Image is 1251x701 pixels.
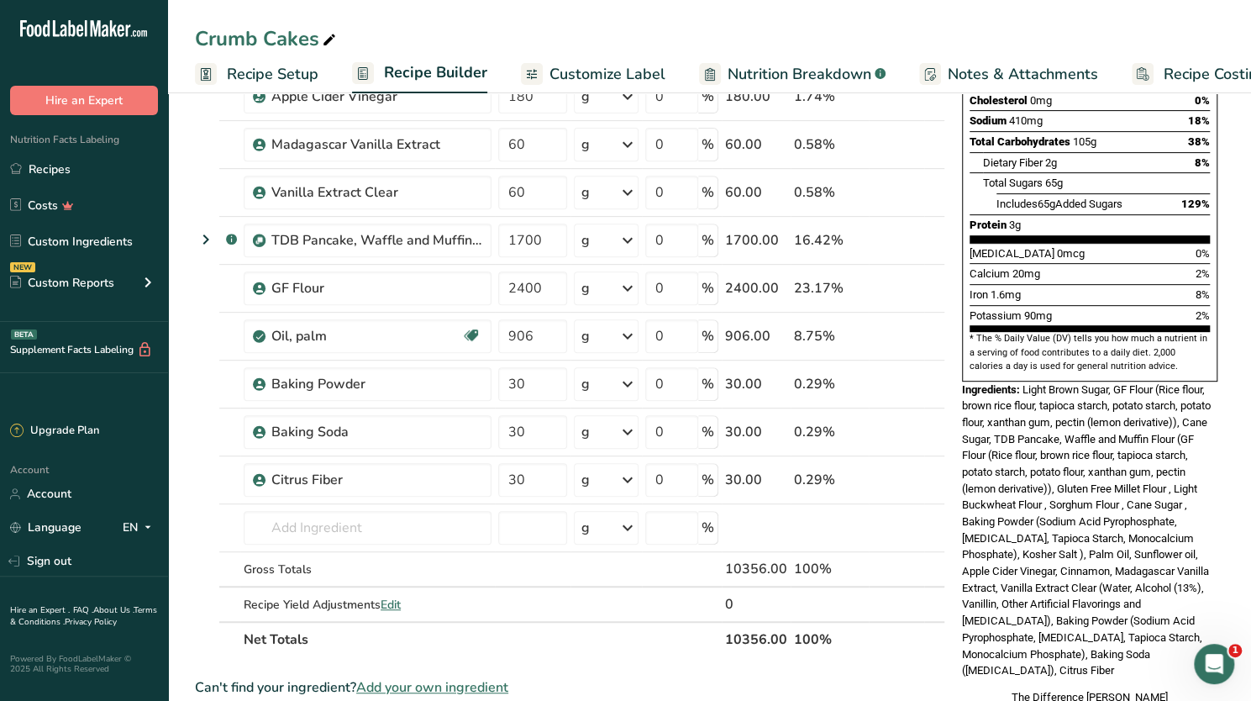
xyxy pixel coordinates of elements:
[970,247,1054,260] span: [MEDICAL_DATA]
[970,135,1070,148] span: Total Carbohydrates
[1045,177,1063,189] span: 65g
[65,616,117,628] a: Privacy Policy
[970,267,1010,280] span: Calcium
[794,230,865,250] div: 16.42%
[1181,198,1210,210] span: 129%
[794,278,865,298] div: 23.17%
[1012,267,1040,280] span: 20mg
[244,511,491,545] input: Add Ingredient
[244,596,491,614] div: Recipe Yield Adjustments
[10,86,158,115] button: Hire an Expert
[1196,267,1210,280] span: 2%
[1009,114,1043,127] span: 410mg
[227,63,318,86] span: Recipe Setup
[983,177,1043,189] span: Total Sugars
[794,422,865,442] div: 0.29%
[1196,309,1210,322] span: 2%
[581,87,590,107] div: g
[240,621,722,656] th: Net Totals
[10,262,35,272] div: NEW
[356,677,508,698] span: Add your own ingredient
[1228,644,1242,657] span: 1
[549,63,665,86] span: Customize Label
[271,87,481,107] div: Apple Cider Vinegar
[253,235,265,247] img: Sub Recipe
[581,230,590,250] div: g
[991,288,1021,301] span: 1.6mg
[725,230,787,250] div: 1700.00
[722,621,791,656] th: 10356.00
[794,87,865,107] div: 1.74%
[699,55,886,93] a: Nutrition Breakdown
[970,309,1022,322] span: Potassium
[271,326,461,346] div: Oil, palm
[93,604,134,616] a: About Us .
[11,329,37,340] div: BETA
[195,24,339,54] div: Crumb Cakes
[384,61,487,84] span: Recipe Builder
[725,182,787,203] div: 60.00
[725,87,787,107] div: 180.00
[123,518,158,538] div: EN
[10,604,70,616] a: Hire an Expert .
[970,114,1007,127] span: Sodium
[581,182,590,203] div: g
[919,55,1098,93] a: Notes & Attachments
[794,374,865,394] div: 0.29%
[271,278,481,298] div: GF Flour
[1057,247,1085,260] span: 0mcg
[962,383,1020,396] span: Ingredients:
[725,594,787,614] div: 0
[10,423,99,440] div: Upgrade Plan
[581,470,590,490] div: g
[970,219,1007,231] span: Protein
[581,326,590,346] div: g
[271,422,481,442] div: Baking Soda
[10,604,157,628] a: Terms & Conditions .
[10,274,114,292] div: Custom Reports
[581,422,590,442] div: g
[271,230,481,250] div: TDB Pancake, Waffle and Muffin Flour
[521,55,665,93] a: Customize Label
[794,470,865,490] div: 0.29%
[581,278,590,298] div: g
[73,604,93,616] a: FAQ .
[970,94,1028,107] span: Cholesterol
[195,677,945,698] div: Can't find your ingredient?
[983,156,1043,169] span: Dietary Fiber
[794,326,865,346] div: 8.75%
[581,518,590,538] div: g
[1038,198,1055,210] span: 65g
[1030,94,1052,107] span: 0mg
[1196,288,1210,301] span: 8%
[996,198,1122,210] span: Includes Added Sugars
[970,332,1210,373] section: * The % Daily Value (DV) tells you how much a nutrient in a serving of food contributes to a dail...
[794,559,865,579] div: 100%
[794,134,865,155] div: 0.58%
[352,54,487,94] a: Recipe Builder
[195,55,318,93] a: Recipe Setup
[1188,114,1210,127] span: 18%
[791,621,869,656] th: 100%
[244,561,491,578] div: Gross Totals
[728,63,871,86] span: Nutrition Breakdown
[970,288,988,301] span: Iron
[271,182,481,203] div: Vanilla Extract Clear
[725,470,787,490] div: 30.00
[1009,219,1021,231] span: 3g
[381,597,401,613] span: Edit
[1188,135,1210,148] span: 38%
[10,654,158,674] div: Powered By FoodLabelMaker © 2025 All Rights Reserved
[1195,94,1210,107] span: 0%
[1045,156,1057,169] span: 2g
[725,559,787,579] div: 10356.00
[10,513,81,542] a: Language
[1196,247,1210,260] span: 0%
[271,134,481,155] div: Madagascar Vanilla Extract
[725,278,787,298] div: 2400.00
[581,134,590,155] div: g
[794,182,865,203] div: 0.58%
[948,63,1098,86] span: Notes & Attachments
[271,374,481,394] div: Baking Powder
[271,470,481,490] div: Citrus Fiber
